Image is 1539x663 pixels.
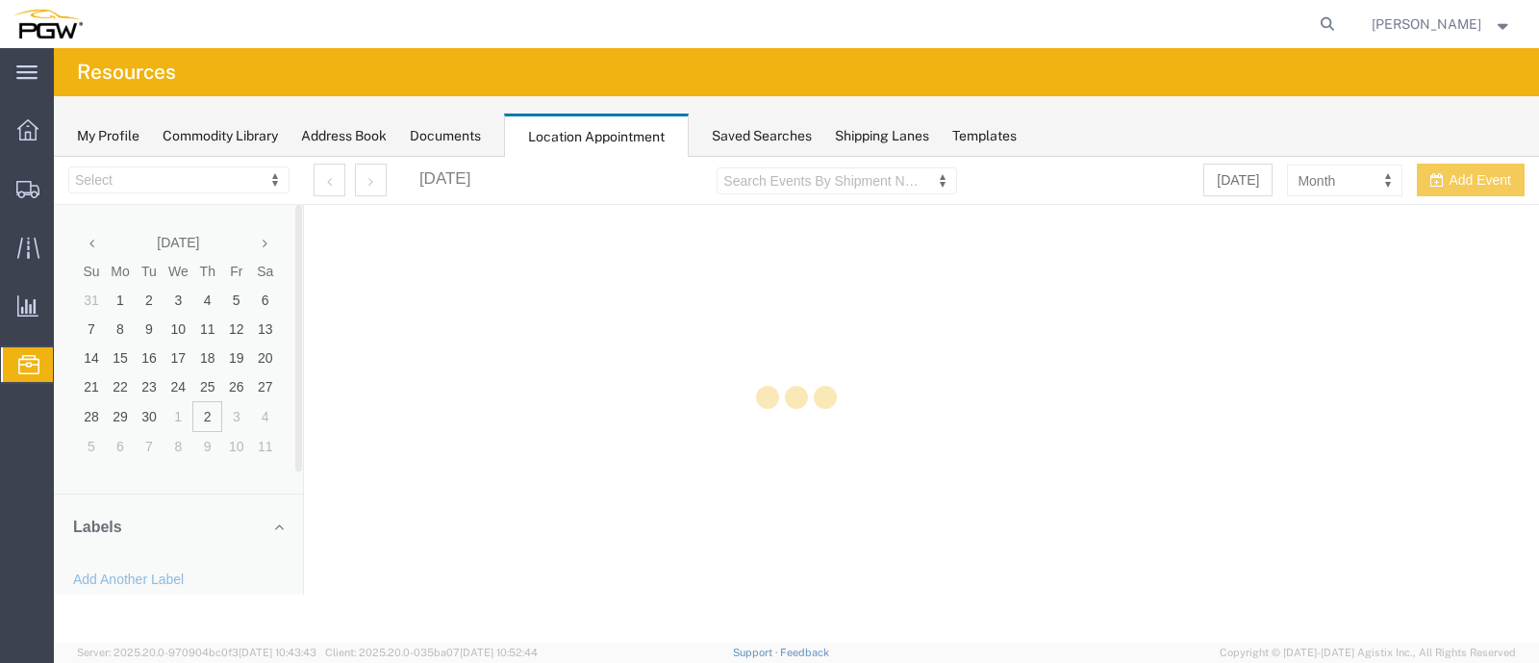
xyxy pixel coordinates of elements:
div: Saved Searches [712,126,812,146]
div: Documents [410,126,481,146]
span: Client: 2025.20.0-035ba07 [325,647,538,658]
h4: Resources [77,48,176,96]
img: logo [13,10,83,38]
a: Feedback [780,647,829,658]
span: Copyright © [DATE]-[DATE] Agistix Inc., All Rights Reserved [1220,645,1516,661]
div: Shipping Lanes [835,126,929,146]
div: Address Book [301,126,387,146]
div: Templates [952,126,1017,146]
span: Janet Claytor [1372,13,1481,35]
a: Support [733,647,781,658]
span: [DATE] 10:52:44 [460,647,538,658]
button: [PERSON_NAME] [1371,13,1513,36]
span: [DATE] 10:43:43 [239,647,316,658]
div: My Profile [77,126,139,146]
div: Location Appointment [504,114,689,158]
span: Server: 2025.20.0-970904bc0f3 [77,647,316,658]
div: Commodity Library [163,126,278,146]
